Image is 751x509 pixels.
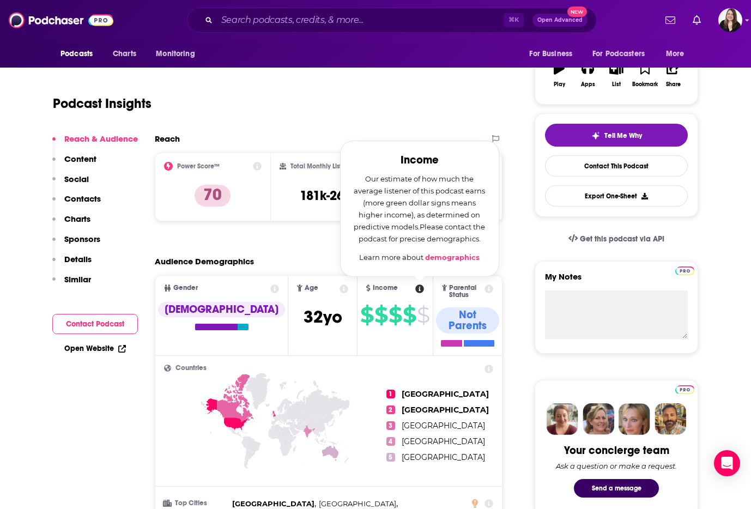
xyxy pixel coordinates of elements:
div: Your concierge team [564,444,669,457]
span: $ [360,306,373,324]
div: Search podcasts, credits, & more... [187,8,597,33]
button: open menu [522,44,586,64]
span: [GEOGRAPHIC_DATA] [402,452,485,462]
span: 5 [386,453,395,462]
p: Social [64,174,89,184]
button: open menu [53,44,107,64]
p: Charts [64,214,90,224]
button: open menu [658,44,698,64]
span: 1 [386,390,395,398]
label: My Notes [545,271,688,290]
div: Play [554,81,565,88]
button: List [602,55,631,94]
span: [GEOGRAPHIC_DATA] [402,389,489,399]
p: Contacts [64,193,101,204]
button: Social [52,174,89,194]
button: open menu [585,44,661,64]
h2: Income [354,154,486,166]
span: [GEOGRAPHIC_DATA] [319,499,396,508]
p: Sponsors [64,234,100,244]
a: Charts [106,44,143,64]
div: Share [666,81,681,88]
p: Learn more about [354,251,486,263]
img: Barbara Profile [583,403,614,435]
a: Contact This Podcast [545,155,688,177]
span: $ [374,306,387,324]
span: 2 [386,405,395,414]
img: Podchaser - Follow, Share and Rate Podcasts [9,10,113,31]
span: 4 [386,437,395,446]
span: ⌘ K [504,13,524,27]
button: Content [52,154,96,174]
img: User Profile [718,8,742,32]
h2: Audience Demographics [155,256,254,266]
span: Tell Me Why [604,131,642,140]
span: Monitoring [156,46,195,62]
span: For Business [529,46,572,62]
button: Sponsors [52,234,100,254]
h3: 181k-269k [300,187,358,204]
button: Contact Podcast [52,314,138,334]
span: Countries [175,365,207,372]
input: Search podcasts, credits, & more... [217,11,504,29]
span: Parental Status [449,284,482,299]
h2: Total Monthly Listens [290,162,352,170]
button: Apps [573,55,602,94]
button: open menu [148,44,209,64]
img: tell me why sparkle [591,131,600,140]
span: Logged in as emma.chase [718,8,742,32]
button: Contacts [52,193,101,214]
span: [GEOGRAPHIC_DATA] [232,499,314,508]
button: Send a message [574,479,659,498]
h2: Reach [155,134,180,144]
button: Similar [52,274,91,294]
img: Podchaser Pro [675,385,694,394]
span: $ [389,306,402,324]
span: Open Advanced [537,17,583,23]
span: New [567,7,587,17]
div: List [612,81,621,88]
h3: Top Cities [164,500,228,507]
div: Not Parents [436,307,499,334]
img: Podchaser Pro [675,266,694,275]
div: Open Intercom Messenger [714,450,740,476]
div: Ask a question or make a request. [556,462,677,470]
button: Open AdvancedNew [532,14,588,27]
div: [DEMOGRAPHIC_DATA] [158,302,285,317]
button: Details [52,254,92,274]
a: Open Website [64,344,126,353]
img: Jon Profile [655,403,686,435]
p: Details [64,254,92,264]
span: 32 yo [304,306,342,328]
img: Jules Profile [619,403,650,435]
span: [GEOGRAPHIC_DATA] [402,421,485,431]
span: Podcasts [60,46,93,62]
span: 3 [386,421,395,430]
h2: Power Score™ [177,162,220,170]
button: Export One-Sheet [545,185,688,207]
span: $ [403,306,416,324]
span: Gender [173,284,198,292]
span: More [666,46,685,62]
a: Show notifications dropdown [661,11,680,29]
span: $ [417,306,429,324]
button: Charts [52,214,90,234]
span: Charts [113,46,136,62]
p: Content [64,154,96,164]
button: Reach & Audience [52,134,138,154]
div: Apps [581,81,595,88]
span: For Podcasters [592,46,645,62]
a: Show notifications dropdown [688,11,705,29]
span: Age [305,284,318,292]
p: Reach & Audience [64,134,138,144]
span: Get this podcast via API [580,234,664,244]
a: Pro website [675,265,694,275]
a: Pro website [675,384,694,394]
p: 70 [195,185,231,207]
h1: Podcast Insights [53,95,152,112]
button: Share [659,55,688,94]
p: Our estimate of how much the average listener of this podcast earns (more green dollar signs mean... [354,173,486,245]
div: Bookmark [632,81,658,88]
a: demographics [425,253,480,262]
